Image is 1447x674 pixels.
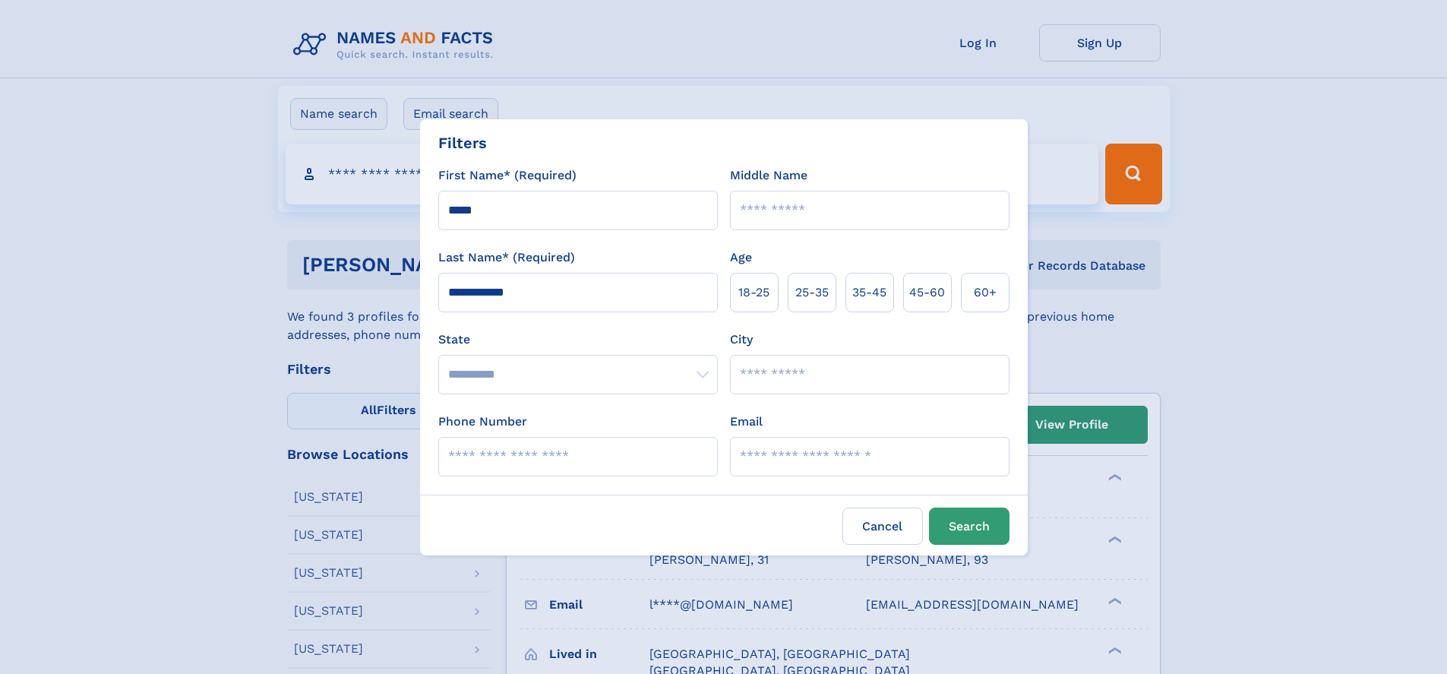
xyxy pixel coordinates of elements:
label: Last Name* (Required) [438,248,575,267]
label: First Name* (Required) [438,166,577,185]
button: Search [929,508,1009,545]
div: Filters [438,131,487,154]
span: 45‑60 [909,283,945,302]
label: Middle Name [730,166,807,185]
label: State [438,331,718,349]
label: Age [730,248,752,267]
label: Email [730,413,763,431]
label: Cancel [842,508,923,545]
label: Phone Number [438,413,527,431]
label: City [730,331,753,349]
span: 35‑45 [852,283,886,302]
span: 60+ [974,283,997,302]
span: 25‑35 [795,283,829,302]
span: 18‑25 [738,283,769,302]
